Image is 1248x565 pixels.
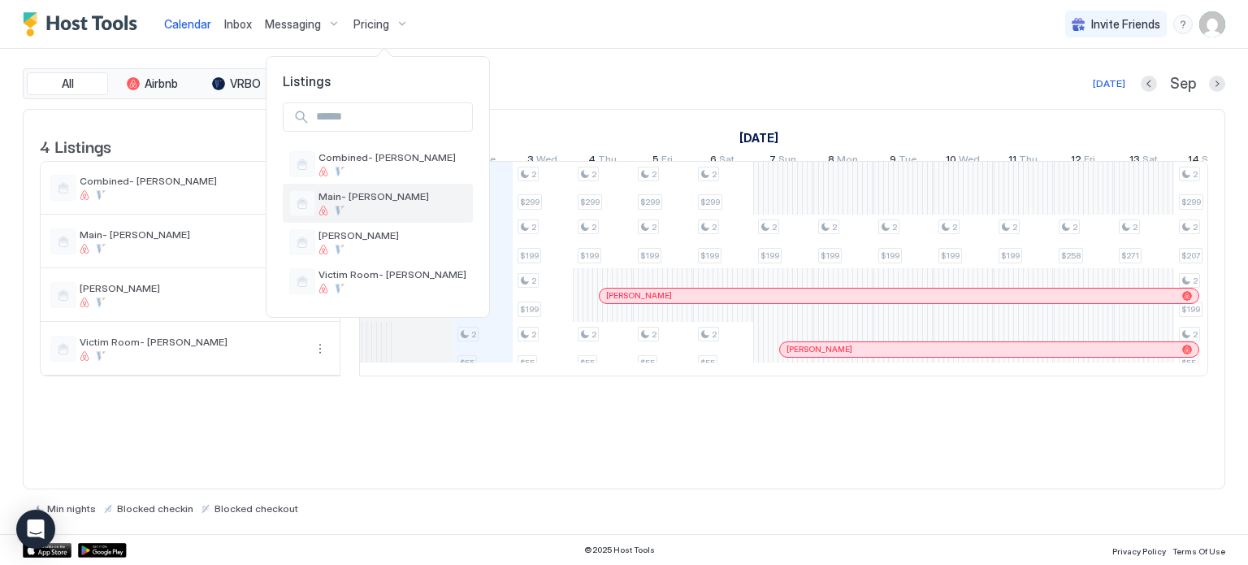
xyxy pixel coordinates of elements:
[318,268,466,280] span: Victim Room- [PERSON_NAME]
[310,103,472,131] input: Input Field
[318,229,466,241] span: [PERSON_NAME]
[318,190,466,202] span: Main- [PERSON_NAME]
[318,151,466,163] span: Combined- [PERSON_NAME]
[16,510,55,549] div: Open Intercom Messenger
[266,73,489,89] span: Listings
